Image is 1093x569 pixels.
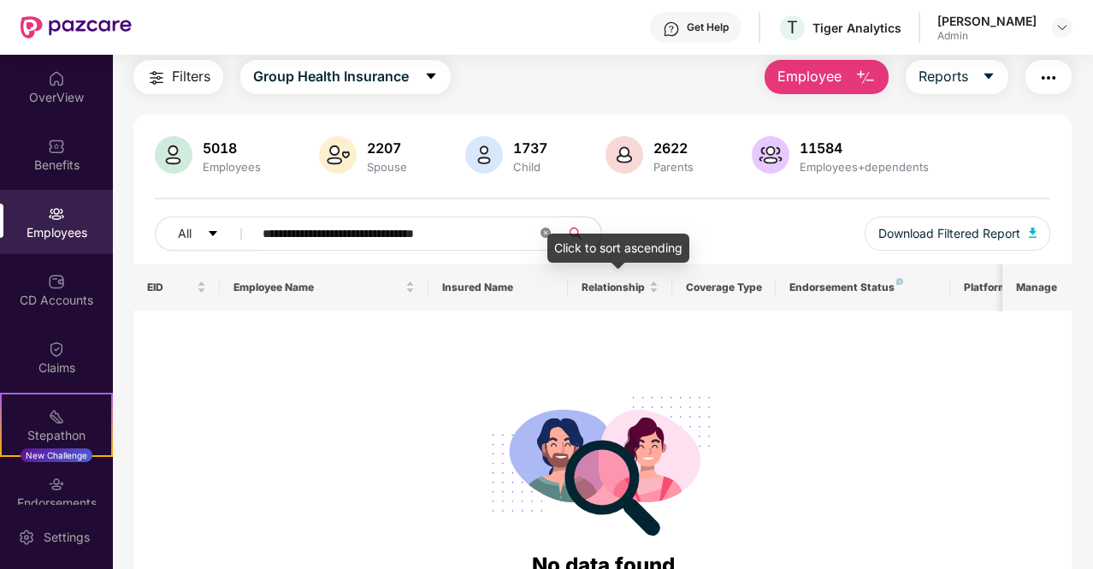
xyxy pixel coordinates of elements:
[199,139,264,157] div: 5018
[919,66,968,87] span: Reports
[796,160,932,174] div: Employees+dependents
[559,216,602,251] button: search
[1029,228,1037,238] img: svg+xml;base64,PHN2ZyB4bWxucz0iaHR0cDovL3d3dy53My5vcmcvMjAwMC9zdmciIHhtbG5zOnhsaW5rPSJodHRwOi8vd3...
[21,16,132,39] img: New Pazcare Logo
[233,281,402,294] span: Employee Name
[789,281,936,294] div: Endorsement Status
[765,60,889,94] button: Employee
[2,427,111,444] div: Stepathon
[1002,264,1072,311] th: Manage
[155,136,192,174] img: svg+xml;base64,PHN2ZyB4bWxucz0iaHR0cDovL3d3dy53My5vcmcvMjAwMC9zdmciIHhtbG5zOnhsaW5rPSJodHRwOi8vd3...
[687,21,729,34] div: Get Help
[133,264,221,311] th: EID
[38,529,95,546] div: Settings
[480,376,726,549] img: svg+xml;base64,PHN2ZyB4bWxucz0iaHR0cDovL3d3dy53My5vcmcvMjAwMC9zdmciIHdpZHRoPSIyODgiIGhlaWdodD0iMj...
[777,66,842,87] span: Employee
[147,281,194,294] span: EID
[937,29,1037,43] div: Admin
[172,66,210,87] span: Filters
[672,264,777,311] th: Coverage Type
[424,69,438,85] span: caret-down
[855,68,876,88] img: svg+xml;base64,PHN2ZyB4bWxucz0iaHR0cDovL3d3dy53My5vcmcvMjAwMC9zdmciIHhtbG5zOnhsaW5rPSJodHRwOi8vd3...
[906,60,1008,94] button: Reportscaret-down
[964,281,1058,294] div: Platform Status
[146,68,167,88] img: svg+xml;base64,PHN2ZyB4bWxucz0iaHR0cDovL3d3dy53My5vcmcvMjAwMC9zdmciIHdpZHRoPSIyNCIgaGVpZ2h0PSIyNC...
[752,136,789,174] img: svg+xml;base64,PHN2ZyB4bWxucz0iaHR0cDovL3d3dy53My5vcmcvMjAwMC9zdmciIHhtbG5zOnhsaW5rPSJodHRwOi8vd3...
[155,216,259,251] button: Allcaret-down
[199,160,264,174] div: Employees
[510,139,551,157] div: 1737
[465,136,503,174] img: svg+xml;base64,PHN2ZyB4bWxucz0iaHR0cDovL3d3dy53My5vcmcvMjAwMC9zdmciIHhtbG5zOnhsaW5rPSJodHRwOi8vd3...
[363,139,411,157] div: 2207
[1038,68,1059,88] img: svg+xml;base64,PHN2ZyB4bWxucz0iaHR0cDovL3d3dy53My5vcmcvMjAwMC9zdmciIHdpZHRoPSIyNCIgaGVpZ2h0PSIyNC...
[178,224,192,243] span: All
[133,60,223,94] button: Filters
[253,66,409,87] span: Group Health Insurance
[937,13,1037,29] div: [PERSON_NAME]
[21,448,92,462] div: New Challenge
[796,139,932,157] div: 11584
[606,136,643,174] img: svg+xml;base64,PHN2ZyB4bWxucz0iaHR0cDovL3d3dy53My5vcmcvMjAwMC9zdmciIHhtbG5zOnhsaW5rPSJodHRwOi8vd3...
[982,69,996,85] span: caret-down
[541,228,551,238] span: close-circle
[547,234,689,263] div: Click to sort ascending
[48,273,65,290] img: svg+xml;base64,PHN2ZyBpZD0iQ0RfQWNjb3VudHMiIGRhdGEtbmFtZT0iQ0QgQWNjb3VudHMiIHhtbG5zPSJodHRwOi8vd3...
[582,281,646,294] span: Relationship
[48,341,65,358] img: svg+xml;base64,PHN2ZyBpZD0iQ2xhaW0iIHhtbG5zPSJodHRwOi8vd3d3LnczLm9yZy8yMDAwL3N2ZyIgd2lkdGg9IjIwIi...
[812,20,901,36] div: Tiger Analytics
[48,138,65,155] img: svg+xml;base64,PHN2ZyBpZD0iQmVuZWZpdHMiIHhtbG5zPSJodHRwOi8vd3d3LnczLm9yZy8yMDAwL3N2ZyIgd2lkdGg9Ij...
[1055,21,1069,34] img: svg+xml;base64,PHN2ZyBpZD0iRHJvcGRvd24tMzJ4MzIiIHhtbG5zPSJodHRwOi8vd3d3LnczLm9yZy8yMDAwL3N2ZyIgd2...
[428,264,568,311] th: Insured Name
[650,160,697,174] div: Parents
[541,226,551,242] span: close-circle
[787,17,798,38] span: T
[510,160,551,174] div: Child
[896,278,903,285] img: svg+xml;base64,PHN2ZyB4bWxucz0iaHR0cDovL3d3dy53My5vcmcvMjAwMC9zdmciIHdpZHRoPSI4IiBoZWlnaHQ9IjgiIH...
[48,205,65,222] img: svg+xml;base64,PHN2ZyBpZD0iRW1wbG95ZWVzIiB4bWxucz0iaHR0cDovL3d3dy53My5vcmcvMjAwMC9zdmciIHdpZHRoPS...
[18,529,35,546] img: svg+xml;base64,PHN2ZyBpZD0iU2V0dGluZy0yMHgyMCIgeG1sbnM9Imh0dHA6Ly93d3cudzMub3JnLzIwMDAvc3ZnIiB3aW...
[650,139,697,157] div: 2622
[48,408,65,425] img: svg+xml;base64,PHN2ZyB4bWxucz0iaHR0cDovL3d3dy53My5vcmcvMjAwMC9zdmciIHdpZHRoPSIyMSIgaGVpZ2h0PSIyMC...
[207,228,219,241] span: caret-down
[319,136,357,174] img: svg+xml;base64,PHN2ZyB4bWxucz0iaHR0cDovL3d3dy53My5vcmcvMjAwMC9zdmciIHhtbG5zOnhsaW5rPSJodHRwOi8vd3...
[865,216,1051,251] button: Download Filtered Report
[559,227,593,240] span: search
[663,21,680,38] img: svg+xml;base64,PHN2ZyBpZD0iSGVscC0zMngzMiIgeG1sbnM9Imh0dHA6Ly93d3cudzMub3JnLzIwMDAvc3ZnIiB3aWR0aD...
[48,70,65,87] img: svg+xml;base64,PHN2ZyBpZD0iSG9tZSIgeG1sbnM9Imh0dHA6Ly93d3cudzMub3JnLzIwMDAvc3ZnIiB3aWR0aD0iMjAiIG...
[220,264,428,311] th: Employee Name
[240,60,451,94] button: Group Health Insurancecaret-down
[568,264,672,311] th: Relationship
[363,160,411,174] div: Spouse
[878,224,1020,243] span: Download Filtered Report
[48,476,65,493] img: svg+xml;base64,PHN2ZyBpZD0iRW5kb3JzZW1lbnRzIiB4bWxucz0iaHR0cDovL3d3dy53My5vcmcvMjAwMC9zdmciIHdpZH...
